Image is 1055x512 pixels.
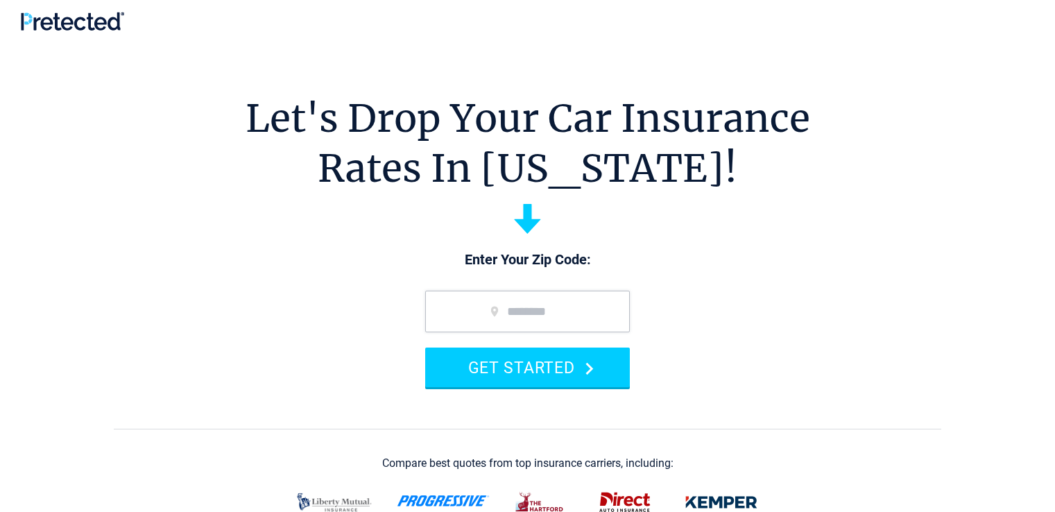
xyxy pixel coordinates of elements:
[425,348,630,387] button: GET STARTED
[382,457,674,470] div: Compare best quotes from top insurance carriers, including:
[425,291,630,332] input: zip code
[411,250,644,270] p: Enter Your Zip Code:
[246,94,810,194] h1: Let's Drop Your Car Insurance Rates In [US_STATE]!
[21,12,124,31] img: Pretected Logo
[397,495,490,506] img: progressive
